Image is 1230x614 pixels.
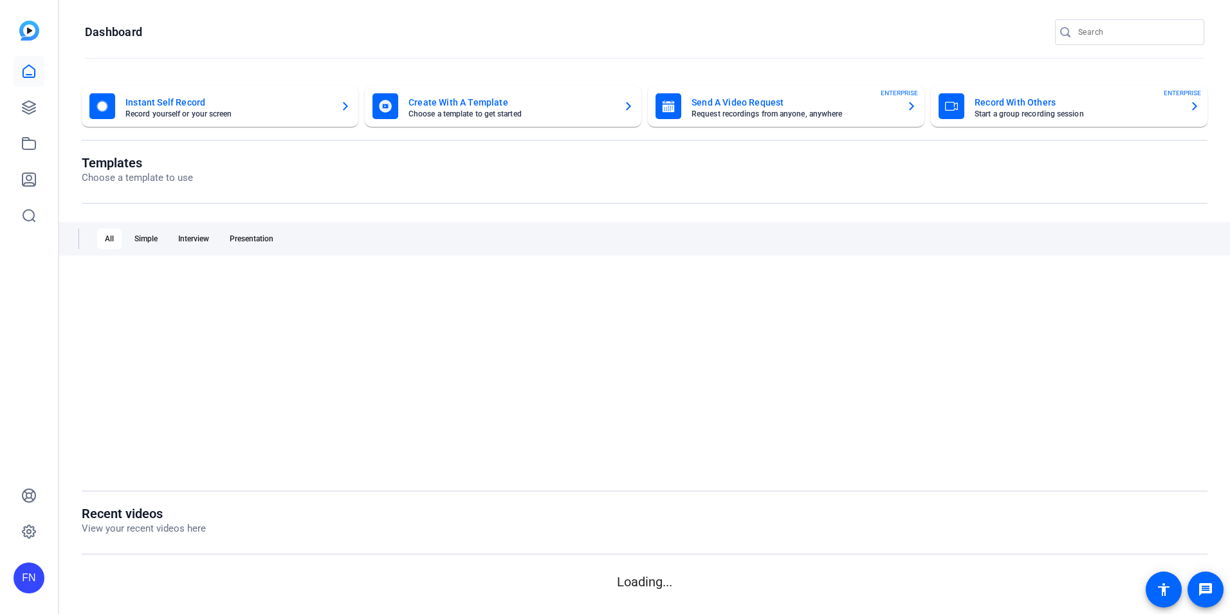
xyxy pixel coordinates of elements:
button: Send A Video RequestRequest recordings from anyone, anywhereENTERPRISE [648,86,924,127]
p: Loading... [82,572,1207,591]
h1: Templates [82,155,193,171]
input: Search [1078,24,1194,40]
div: FN [14,563,44,593]
button: Instant Self RecordRecord yourself or your screen [82,86,358,127]
h1: Recent videos [82,506,206,521]
button: Record With OthersStart a group recording sessionENTERPRISE [931,86,1207,127]
mat-icon: message [1198,582,1213,597]
mat-card-title: Create With A Template [408,95,613,110]
mat-card-title: Record With Others [975,95,1179,110]
mat-card-subtitle: Request recordings from anyone, anywhere [692,110,896,118]
mat-card-subtitle: Record yourself or your screen [125,110,330,118]
div: Interview [170,228,217,249]
mat-card-subtitle: Choose a template to get started [408,110,613,118]
img: blue-gradient.svg [19,21,39,41]
p: Choose a template to use [82,171,193,185]
span: ENTERPRISE [1164,88,1201,98]
mat-card-title: Send A Video Request [692,95,896,110]
button: Create With A TemplateChoose a template to get started [365,86,641,127]
div: Simple [127,228,165,249]
span: ENTERPRISE [881,88,918,98]
h1: Dashboard [85,24,142,40]
mat-icon: accessibility [1156,582,1171,597]
mat-card-title: Instant Self Record [125,95,330,110]
div: Presentation [222,228,281,249]
mat-card-subtitle: Start a group recording session [975,110,1179,118]
div: All [97,228,122,249]
p: View your recent videos here [82,521,206,536]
